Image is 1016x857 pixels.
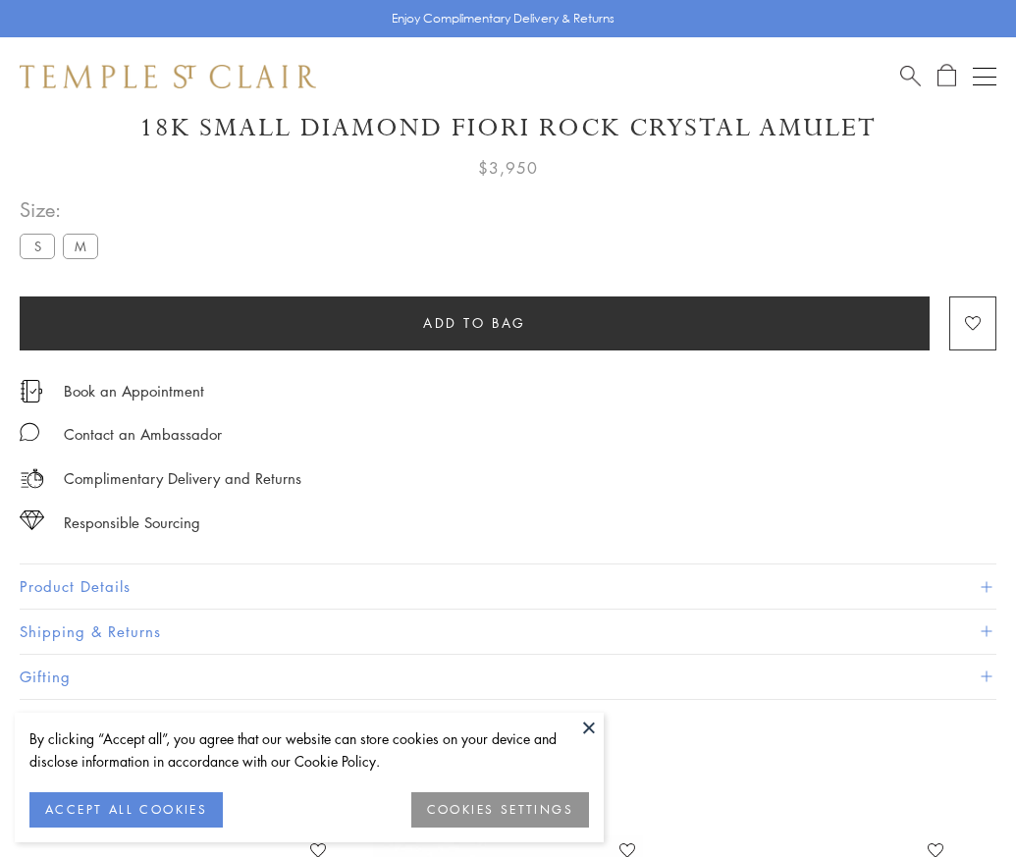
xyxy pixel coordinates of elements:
label: S [20,234,55,258]
img: icon_delivery.svg [20,466,44,491]
p: Enjoy Complimentary Delivery & Returns [392,9,615,28]
h1: 18K Small Diamond Fiori Rock Crystal Amulet [20,111,996,145]
div: By clicking “Accept all”, you agree that our website can store cookies on your device and disclos... [29,727,589,773]
p: Complimentary Delivery and Returns [64,466,301,491]
img: Temple St. Clair [20,65,316,88]
button: Shipping & Returns [20,610,996,654]
img: icon_appointment.svg [20,380,43,402]
button: Product Details [20,564,996,609]
span: Size: [20,193,106,226]
label: M [63,234,98,258]
button: Add to bag [20,296,930,350]
button: COOKIES SETTINGS [411,792,589,828]
button: Open navigation [973,65,996,88]
span: $3,950 [478,155,538,181]
img: MessageIcon-01_2.svg [20,422,39,442]
button: Gifting [20,655,996,699]
img: icon_sourcing.svg [20,510,44,530]
a: Search [900,64,921,88]
span: Add to bag [423,312,526,334]
button: ACCEPT ALL COOKIES [29,792,223,828]
div: Responsible Sourcing [64,510,200,535]
a: Open Shopping Bag [937,64,956,88]
a: Book an Appointment [64,380,204,402]
div: Contact an Ambassador [64,422,222,447]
